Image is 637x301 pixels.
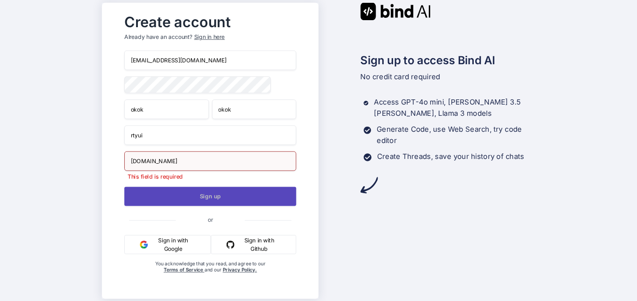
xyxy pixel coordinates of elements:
[124,151,296,171] input: Company website
[124,172,296,180] p: This field is required
[360,176,378,194] img: arrow
[377,124,535,146] p: Generate Code, use Web Search, try code editor
[164,267,205,273] a: Terms of Service
[153,260,267,292] div: You acknowledge that you read, and agree to our and our
[124,99,209,119] input: First Name
[211,235,296,254] button: Sign in with Github
[140,241,148,248] img: google
[124,125,296,145] input: Your company name
[360,2,431,20] img: Bind AI logo
[194,33,225,41] div: Sign in here
[377,151,524,162] p: Create Threads, save your history of chats
[124,15,296,28] h2: Create account
[124,33,296,41] p: Already have an account?
[222,267,257,273] a: Privacy Policy.
[360,52,535,69] h2: Sign up to access Bind AI
[124,50,296,70] input: Email
[226,241,234,248] img: github
[176,210,245,229] span: or
[124,235,211,254] button: Sign in with Google
[212,99,296,119] input: Last Name
[124,187,296,206] button: Sign up
[374,97,535,119] p: Access GPT-4o mini, [PERSON_NAME] 3.5 [PERSON_NAME], Llama 3 models
[360,71,535,83] p: No credit card required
